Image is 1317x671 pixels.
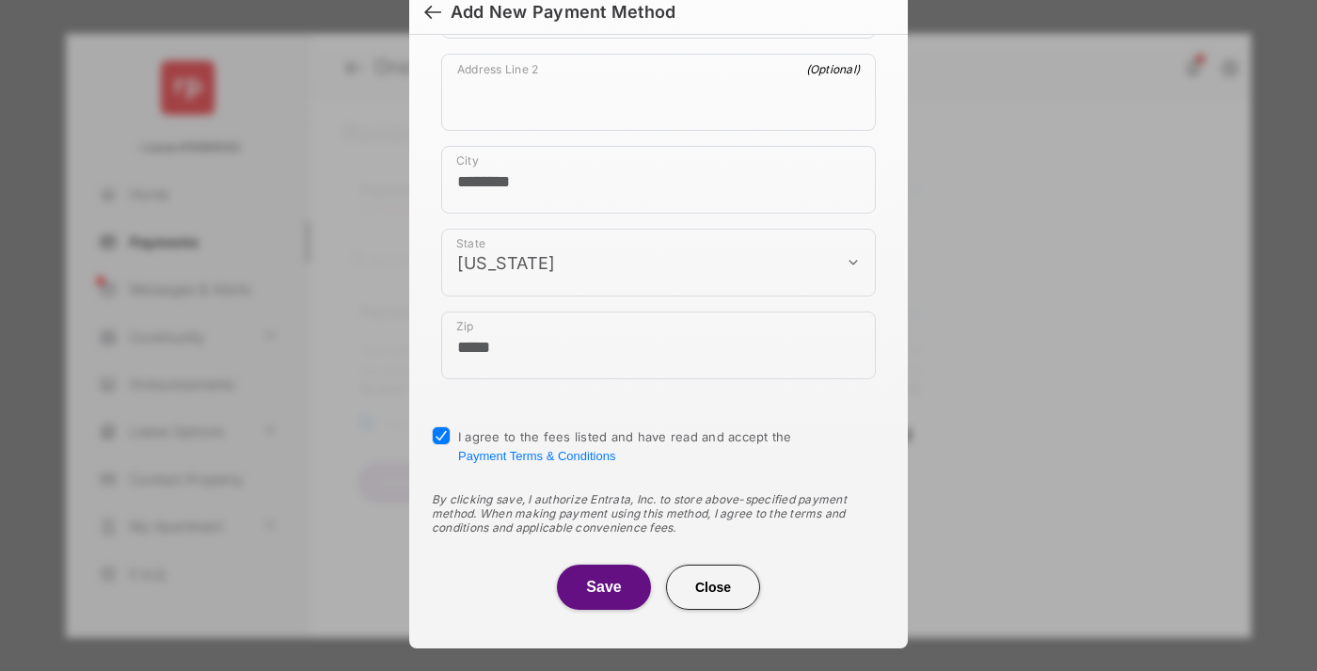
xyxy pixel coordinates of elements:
[458,429,792,463] span: I agree to the fees listed and have read and accept the
[458,449,615,463] button: I agree to the fees listed and have read and accept the
[451,2,675,23] div: Add New Payment Method
[441,146,876,214] div: payment_method_screening[postal_addresses][locality]
[557,565,651,610] button: Save
[441,54,876,131] div: payment_method_screening[postal_addresses][addressLine2]
[666,565,760,610] button: Close
[432,492,885,535] div: By clicking save, I authorize Entrata, Inc. to store above-specified payment method. When making ...
[441,312,876,379] div: payment_method_screening[postal_addresses][postalCode]
[441,229,876,296] div: payment_method_screening[postal_addresses][administrativeArea]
